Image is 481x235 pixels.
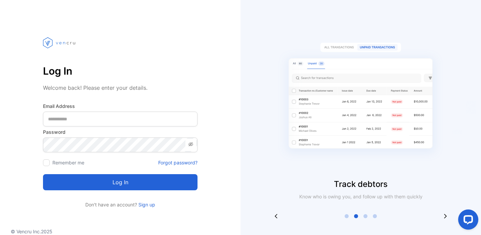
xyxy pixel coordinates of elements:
label: Password [43,128,198,135]
a: Forgot password? [158,159,198,166]
p: Don't have an account? [43,201,198,208]
p: Log In [43,63,198,79]
p: Welcome back! Please enter your details. [43,84,198,92]
iframe: LiveChat chat widget [453,207,481,235]
label: Email Address [43,103,198,110]
p: Track debtors [240,178,481,190]
img: slider image [277,27,445,178]
button: Log in [43,174,198,190]
a: Sign up [137,202,155,207]
p: Know who is owing you, and follow up with them quickly [296,193,425,200]
img: vencru logo [43,25,77,61]
label: Remember me [52,160,84,165]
